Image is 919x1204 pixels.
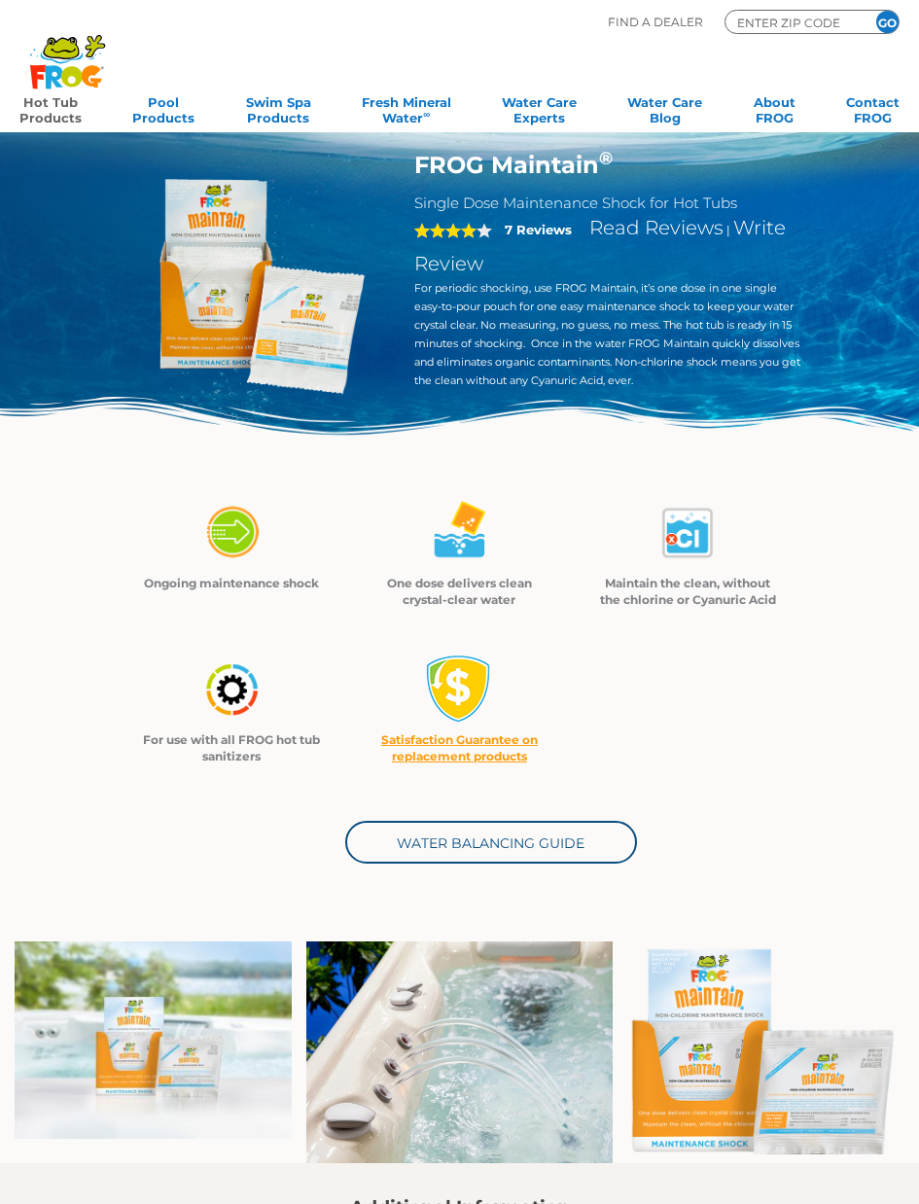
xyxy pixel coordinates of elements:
img: Maintain tray and pouch on tub [15,941,292,1140]
p: Find A Dealer [608,10,703,34]
img: maintain_4-04 [197,655,265,724]
img: MaintainForWeb [627,941,904,1154]
img: maintain_4-01 [197,498,265,567]
a: Fresh MineralWater∞ [362,89,451,127]
a: Water CareBlog [627,89,702,127]
a: Water CareExperts [502,89,577,127]
input: GO [876,11,899,33]
a: ContactFROG [846,89,900,127]
strong: 7 Reviews [505,222,572,237]
h1: FROG Maintain [414,151,804,179]
img: Frog_Maintain_Hero-2-v2.png [116,151,386,421]
p: Maintain the clean, without the chlorine or Cyanuric Acid [598,575,778,608]
p: One dose delivers clean crystal-clear water [370,575,549,608]
span: | [726,223,730,237]
img: Jacuzzi [306,941,613,1164]
span: 4 [414,223,477,238]
sup: ∞ [423,109,430,120]
img: maintain_4-02 [425,498,493,567]
h2: Single Dose Maintenance Shock for Hot Tubs [414,194,804,212]
a: PoolProducts [132,89,194,127]
sup: ® [599,148,613,169]
a: Read Reviews [589,216,724,239]
p: For use with all FROG hot tub sanitizers [142,731,322,764]
a: Water Balancing Guide [345,821,637,864]
img: money-back1-small [425,655,493,723]
a: Swim SpaProducts [246,89,311,127]
img: maintain_4-03 [654,498,722,567]
a: AboutFROG [754,89,795,127]
img: Frog Products Logo [19,10,116,89]
p: For periodic shocking, use FROG Maintain, it’s one dose in one single easy-to-pour pouch for one ... [414,279,804,390]
p: Ongoing maintenance shock [142,575,322,591]
a: Satisfaction Guarantee on replacement products [381,732,538,763]
a: Hot TubProducts [19,89,82,127]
